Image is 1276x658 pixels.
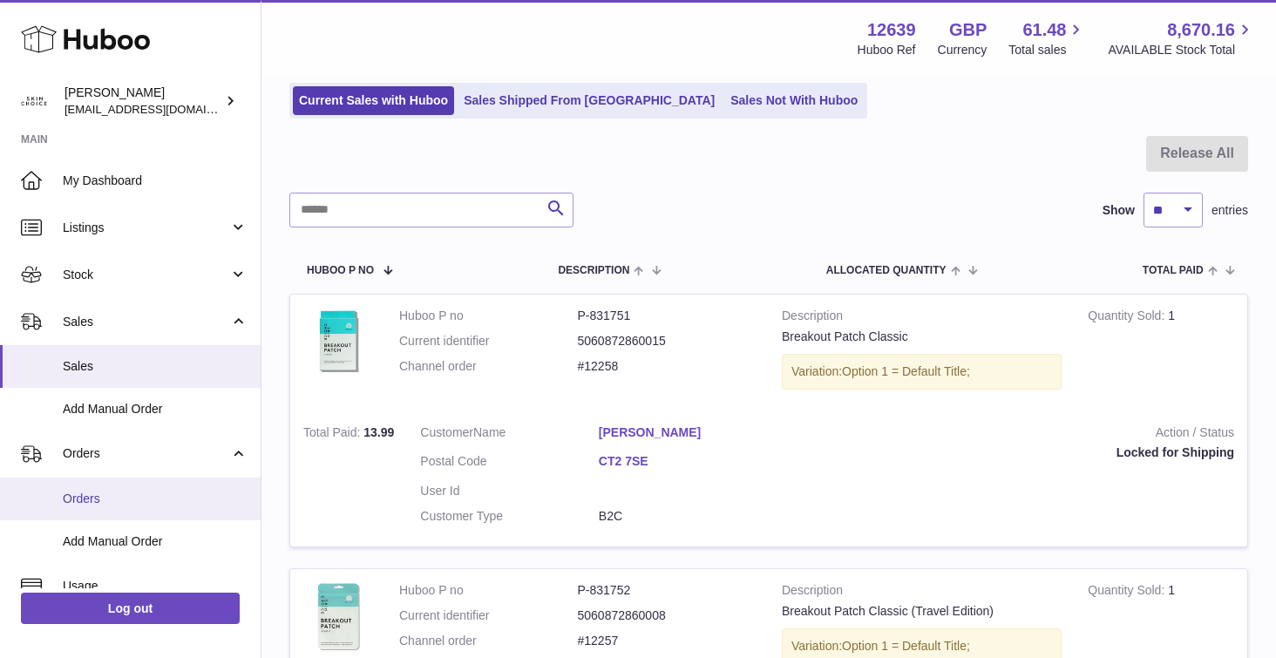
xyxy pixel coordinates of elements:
span: Stock [63,267,229,283]
label: Show [1103,202,1135,219]
strong: Quantity Sold [1088,583,1168,601]
dt: Channel order [399,633,578,649]
dt: Channel order [399,358,578,375]
dt: Name [420,424,599,445]
dt: Customer Type [420,508,599,525]
span: My Dashboard [63,173,248,189]
td: 1 [1075,295,1247,411]
dt: Current identifier [399,333,578,349]
div: Currency [938,42,988,58]
dt: Huboo P no [399,582,578,599]
a: [PERSON_NAME] [599,424,777,441]
div: [PERSON_NAME] [64,85,221,118]
span: Usage [63,578,248,594]
dt: Current identifier [399,607,578,624]
strong: Quantity Sold [1088,309,1168,327]
img: admin@skinchoice.com [21,88,47,114]
dt: Huboo P no [399,308,578,324]
div: Breakout Patch Classic [782,329,1062,345]
strong: GBP [949,18,987,42]
a: Log out [21,593,240,624]
dd: #12257 [578,633,757,649]
div: Variation: [782,354,1062,390]
dd: P-831752 [578,582,757,599]
a: 61.48 Total sales [1008,18,1086,58]
strong: Total Paid [303,425,363,444]
a: 8,670.16 AVAILABLE Stock Total [1108,18,1255,58]
span: Orders [63,445,229,462]
span: Customer [420,425,473,439]
div: Breakout Patch Classic (Travel Edition) [782,603,1062,620]
dt: Postal Code [420,453,599,474]
span: Orders [63,491,248,507]
dd: 5060872860008 [578,607,757,624]
dd: 5060872860015 [578,333,757,349]
span: Add Manual Order [63,401,248,417]
span: Sales [63,314,229,330]
img: 126391739440753.png [303,582,373,653]
span: Sales [63,358,248,375]
span: Option 1 = Default Title; [842,364,970,378]
span: [EMAIL_ADDRESS][DOMAIN_NAME] [64,102,256,116]
div: Locked for Shipping [803,444,1234,461]
strong: Description [782,308,1062,329]
span: Total paid [1143,265,1204,276]
strong: Action / Status [803,424,1234,445]
span: Listings [63,220,229,236]
span: Add Manual Order [63,533,248,550]
span: 8,670.16 [1167,18,1235,42]
span: 13.99 [363,425,394,439]
dd: #12258 [578,358,757,375]
strong: 12639 [867,18,916,42]
span: 61.48 [1022,18,1066,42]
span: Total sales [1008,42,1086,58]
dd: P-831751 [578,308,757,324]
span: ALLOCATED Quantity [826,265,947,276]
span: Description [558,265,629,276]
dt: User Id [420,483,599,499]
dd: B2C [599,508,777,525]
img: 126391698654679.jpg [303,308,373,377]
div: Huboo Ref [858,42,916,58]
span: Option 1 = Default Title; [842,639,970,653]
span: AVAILABLE Stock Total [1108,42,1255,58]
a: Sales Shipped From [GEOGRAPHIC_DATA] [458,86,721,115]
a: Sales Not With Huboo [724,86,864,115]
span: Huboo P no [307,265,374,276]
a: CT2 7SE [599,453,777,470]
strong: Description [782,582,1062,603]
a: Current Sales with Huboo [293,86,454,115]
span: entries [1212,202,1248,219]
